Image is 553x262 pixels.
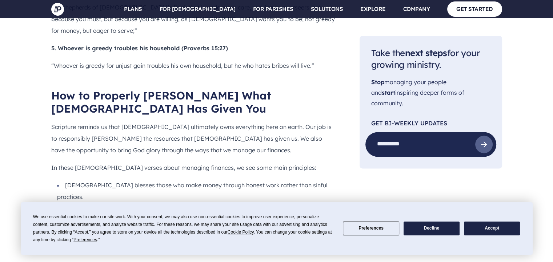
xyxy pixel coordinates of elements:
p: Scripture reminds us that [DEMOGRAPHIC_DATA] ultimately owns everything here on earth. Our job is... [51,121,336,156]
p: “Whoever is greedy for unjust gain troubles his own household, but he who hates bribes will live.” [51,60,336,71]
span: Preferences [73,237,97,242]
div: We use essential cookies to make our site work. With your consent, we may also use non-essential ... [33,213,334,244]
span: start [382,89,395,96]
button: Preferences [343,222,399,236]
h2: How to Properly [PERSON_NAME] What [DEMOGRAPHIC_DATA] Has Given You [51,89,336,115]
span: Take the for your growing ministry. [371,47,480,70]
li: [DEMOGRAPHIC_DATA] blesses those who make money through honest work rather than sinful practices. [57,179,336,203]
button: Accept [464,222,520,236]
p: Get Bi-Weekly Updates [371,120,490,126]
p: In these [DEMOGRAPHIC_DATA] verses about managing finances, we see some main principles: [51,162,336,173]
button: Decline [404,222,460,236]
a: GET STARTED [447,1,502,16]
span: Stop [371,79,384,86]
span: Cookie Policy [228,230,254,235]
p: “Be shepherds of [DEMOGRAPHIC_DATA]’s flock that is under your care, serving as overseers-not bec... [51,1,336,36]
p: managing your people and inspiring deeper forms of community. [371,77,490,109]
b: 5. Whoever is greedy troubles his household (Proverbs 15:27) [51,44,228,52]
span: next steps [405,47,447,58]
div: Cookie Consent Prompt [21,202,533,255]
